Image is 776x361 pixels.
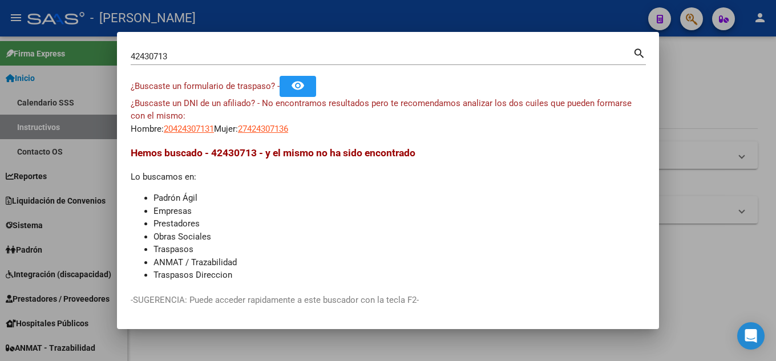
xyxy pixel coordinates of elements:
[737,322,765,350] div: Open Intercom Messenger
[153,269,645,282] li: Traspasos Direccion
[153,192,645,205] li: Padrón Ágil
[131,145,645,282] div: Lo buscamos en:
[131,294,645,307] p: -SUGERENCIA: Puede acceder rapidamente a este buscador con la tecla F2-
[131,97,645,136] div: Hombre: Mujer:
[153,243,645,256] li: Traspasos
[153,217,645,230] li: Prestadores
[633,46,646,59] mat-icon: search
[131,81,280,91] span: ¿Buscaste un formulario de traspaso? -
[131,98,632,121] span: ¿Buscaste un DNI de un afiliado? - No encontramos resultados pero te recomendamos analizar los do...
[131,147,415,159] span: Hemos buscado - 42430713 - y el mismo no ha sido encontrado
[291,79,305,92] mat-icon: remove_red_eye
[238,124,288,134] span: 27424307136
[164,124,214,134] span: 20424307131
[153,205,645,218] li: Empresas
[153,256,645,269] li: ANMAT / Trazabilidad
[153,230,645,244] li: Obras Sociales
